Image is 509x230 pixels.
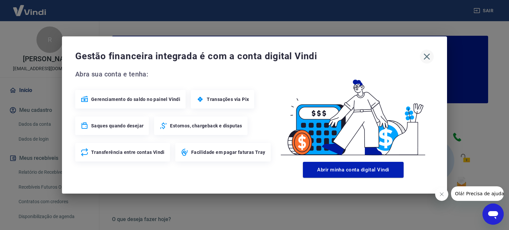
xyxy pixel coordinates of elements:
span: Estornos, chargeback e disputas [170,122,242,129]
img: Good Billing [273,69,434,159]
span: Facilidade em pagar faturas Tray [191,149,265,156]
span: Transações via Pix [207,96,249,103]
span: Abra sua conta e tenha: [75,69,273,79]
span: Saques quando desejar [91,122,143,129]
span: Gestão financeira integrada é com a conta digital Vindi [75,50,420,63]
span: Olá! Precisa de ajuda? [4,5,56,10]
iframe: Fechar mensagem [435,188,448,201]
iframe: Mensagem da empresa [451,186,504,201]
iframe: Botão para abrir a janela de mensagens [482,204,504,225]
span: Transferência entre contas Vindi [91,149,165,156]
span: Gerenciamento do saldo no painel Vindi [91,96,180,103]
button: Abrir minha conta digital Vindi [303,162,404,178]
